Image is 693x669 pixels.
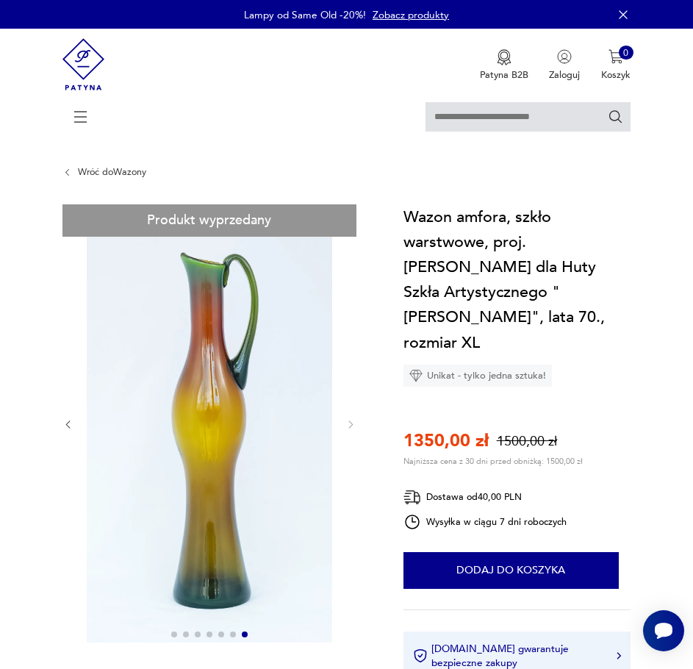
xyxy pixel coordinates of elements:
[608,109,624,125] button: Szukaj
[403,513,567,531] div: Wysyłka w ciągu 7 dni roboczych
[480,49,528,82] a: Ikona medaluPatyna B2B
[497,49,511,65] img: Ikona medalu
[244,8,366,22] p: Lampy od Same Old -20%!
[62,204,356,237] div: Produkt wyprzedany
[549,49,580,82] button: Zaloguj
[549,68,580,82] p: Zaloguj
[409,369,423,382] img: Ikona diamentu
[619,46,633,60] div: 0
[643,610,684,651] iframe: Smartsupp widget button
[87,204,332,643] img: Zdjęcie produktu Wazon amfora, szkło warstwowe, proj. Zbigniew Horbowy dla Huty Szkła Artystyczne...
[403,552,619,589] button: Dodaj do koszyka
[78,167,146,177] a: Wróć doWazony
[557,49,572,64] img: Ikonka użytkownika
[62,29,104,100] img: Patyna - sklep z meblami i dekoracjami vintage
[403,488,421,507] img: Ikona dostawy
[373,8,449,22] a: Zobacz produkty
[403,204,631,355] h1: Wazon amfora, szkło warstwowe, proj. [PERSON_NAME] dla Huty Szkła Artystycznego "[PERSON_NAME]", ...
[480,68,528,82] p: Patyna B2B
[403,365,552,387] div: Unikat - tylko jedna sztuka!
[413,648,428,663] img: Ikona certyfikatu
[403,429,489,453] p: 1350,00 zł
[403,456,583,467] p: Najniższa cena z 30 dni przed obniżką: 1500,00 zł
[497,432,557,451] p: 1500,00 zł
[601,68,631,82] p: Koszyk
[601,49,631,82] button: 0Koszyk
[480,49,528,82] button: Patyna B2B
[608,49,623,64] img: Ikona koszyka
[617,652,621,659] img: Ikona strzałki w prawo
[403,488,567,507] div: Dostawa od 40,00 PLN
